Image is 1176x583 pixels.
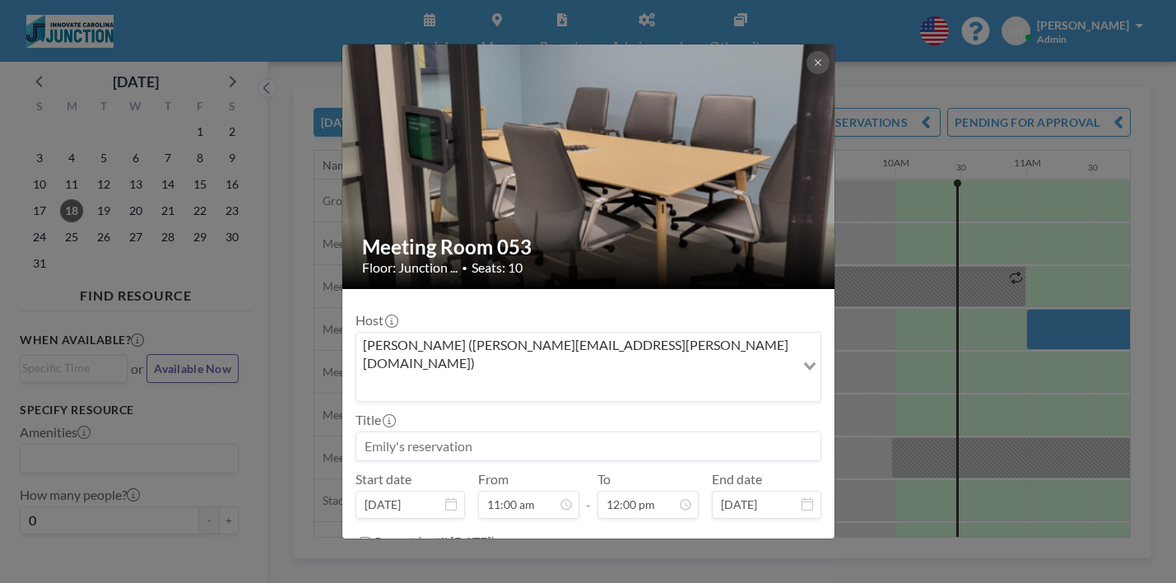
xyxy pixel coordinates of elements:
h2: Meeting Room 053 [362,235,816,259]
label: Repeat (until [DATE]) [374,534,495,550]
img: 537.jpg [342,43,836,291]
label: Start date [356,471,411,487]
div: Search for option [356,333,820,401]
label: Host [356,312,397,329]
input: Emily's reservation [356,432,820,460]
label: From [478,471,509,487]
span: • [462,262,467,274]
input: Search for option [358,376,793,398]
label: Title [356,412,394,428]
label: End date [712,471,762,487]
label: To [597,471,611,487]
span: [PERSON_NAME] ([PERSON_NAME][EMAIL_ADDRESS][PERSON_NAME][DOMAIN_NAME]) [360,336,792,373]
span: Seats: 10 [472,259,523,276]
span: - [586,477,591,513]
span: Floor: Junction ... [362,259,458,276]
